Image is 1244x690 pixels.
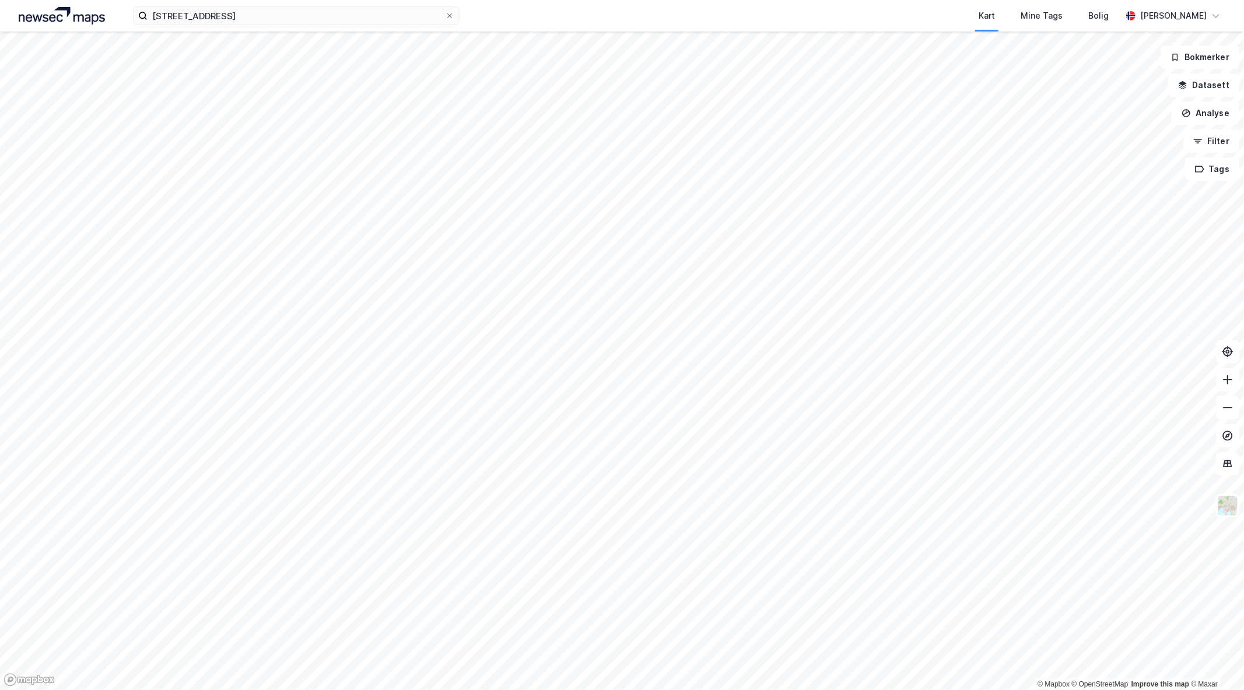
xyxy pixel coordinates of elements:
[3,673,55,687] a: Mapbox homepage
[1038,680,1070,688] a: Mapbox
[1140,9,1207,23] div: [PERSON_NAME]
[979,9,995,23] div: Kart
[1172,101,1239,125] button: Analyse
[19,7,105,24] img: logo.a4113a55bc3d86da70a041830d287a7e.svg
[1168,73,1239,97] button: Datasett
[1217,495,1239,517] img: Z
[1161,45,1239,69] button: Bokmerker
[1072,680,1129,688] a: OpenStreetMap
[1186,634,1244,690] div: Kontrollprogram for chat
[148,7,445,24] input: Søk på adresse, matrikkel, gårdeiere, leietakere eller personer
[1021,9,1063,23] div: Mine Tags
[1186,634,1244,690] iframe: Chat Widget
[1183,129,1239,153] button: Filter
[1131,680,1189,688] a: Improve this map
[1185,157,1239,181] button: Tags
[1088,9,1109,23] div: Bolig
